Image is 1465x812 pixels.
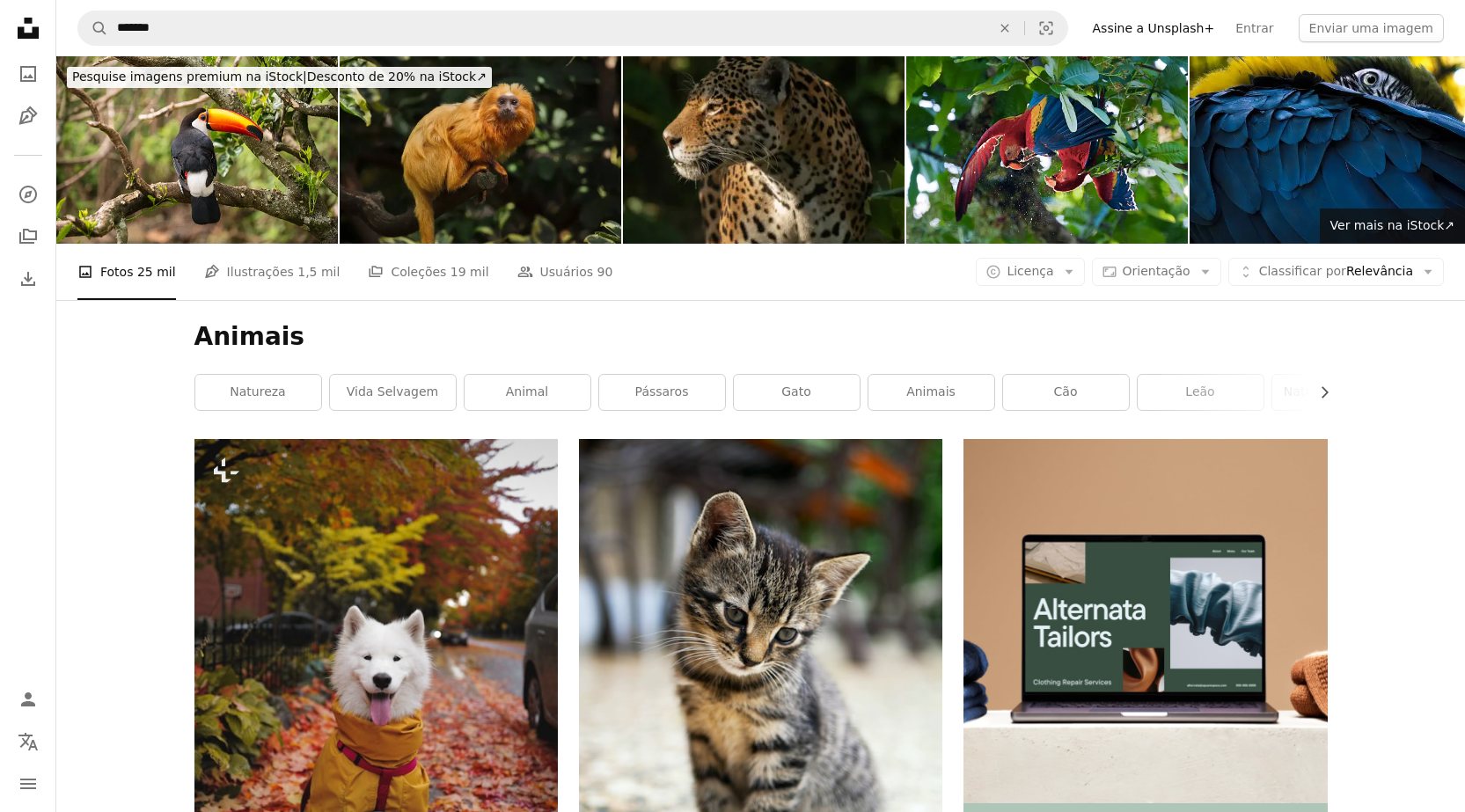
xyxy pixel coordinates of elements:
[517,244,613,300] a: Usuários 90
[976,258,1084,286] button: Licença
[1025,11,1067,45] button: Pesquisa visual
[194,321,1328,353] h1: Animais
[963,439,1327,802] img: file-1707885205802-88dd96a21c72image
[194,703,558,719] a: um cão branco vestindo uma capa de chuva amarela
[1259,263,1413,281] span: Relevância
[56,56,502,99] a: Pesquise imagens premium na iStock|Desconto de 20% na iStock↗
[1123,264,1190,278] span: Orientação
[1330,218,1454,232] span: Ver mais na iStock ↗
[72,69,487,84] span: Desconto de 20% na iStock ↗
[11,177,46,212] a: Explorar
[11,261,46,296] a: Histórico de downloads
[450,262,489,282] span: 19 mil
[368,244,488,300] a: Coleções 19 mil
[623,56,905,244] img: Jaguar (Onça Pintada)
[11,682,46,717] a: Entrar / Cadastrar-se
[1228,258,1444,286] button: Classificar porRelevância
[868,375,994,410] a: Animais
[1092,258,1221,286] button: Orientação
[56,56,338,244] img: Tucano-Brasil
[1272,375,1398,410] a: Natureza animal
[1320,208,1465,244] a: Ver mais na iStock↗
[11,766,46,801] button: Menu
[195,375,321,410] a: natureza
[11,56,46,91] a: Fotos
[1308,375,1328,410] button: rolar lista para a direita
[11,724,46,759] button: Idioma
[72,69,307,84] span: Pesquise imagens premium na iStock |
[204,244,341,300] a: Ilustrações 1,5 mil
[11,99,46,134] a: Ilustrações
[579,673,942,689] a: gatinho marrom tabby sentado no chão
[1082,14,1226,42] a: Assine a Unsplash+
[1225,14,1284,42] a: Entrar
[1299,14,1444,42] button: Enviar uma imagem
[734,375,860,410] a: gato
[77,11,1068,46] form: Pesquise conteúdo visual em todo o site
[297,262,340,282] span: 1,5 mil
[985,11,1024,45] button: Limpar
[599,375,725,410] a: Pássaros
[11,219,46,254] a: Coleções
[1003,375,1129,410] a: cão
[1259,264,1346,278] span: Classificar por
[330,375,456,410] a: vida selvagem
[1138,375,1264,410] a: leão
[78,11,108,45] button: Pesquise na Unsplash
[906,56,1188,244] img: Araracanga
[465,375,590,410] a: animal
[597,262,613,282] span: 90
[340,56,621,244] img: Tamarin dourado do leão (Rosalia de Leontopithecus)
[1007,264,1053,278] span: Licença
